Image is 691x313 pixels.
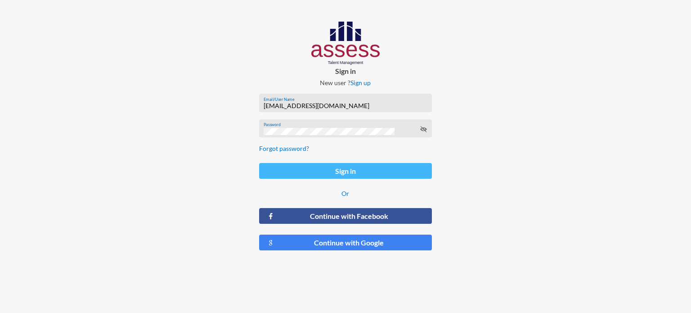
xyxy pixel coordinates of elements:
p: New user ? [252,79,439,86]
button: Sign in [259,163,432,179]
img: AssessLogoo.svg [311,22,380,65]
button: Continue with Google [259,235,432,250]
button: Continue with Facebook [259,208,432,224]
a: Sign up [350,79,371,86]
p: Or [259,190,432,197]
a: Forgot password? [259,145,309,152]
p: Sign in [252,67,439,75]
input: Email/User Name [264,102,427,109]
